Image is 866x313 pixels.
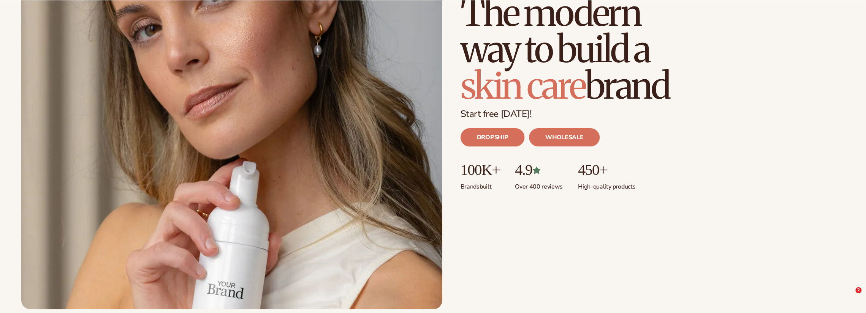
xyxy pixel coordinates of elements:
[855,287,861,293] span: 2
[461,63,585,109] span: skin care
[840,287,858,305] iframe: Intercom live chat
[714,150,866,309] iframe: Intercom notifications message
[461,178,500,191] p: Brands built
[461,109,845,120] p: Start free [DATE]!
[578,178,635,191] p: High-quality products
[529,128,600,146] a: WHOLESALE
[515,178,563,191] p: Over 400 reviews
[515,162,563,178] p: 4.9
[578,162,635,178] p: 450+
[461,162,500,178] p: 100K+
[461,128,524,146] a: DROPSHIP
